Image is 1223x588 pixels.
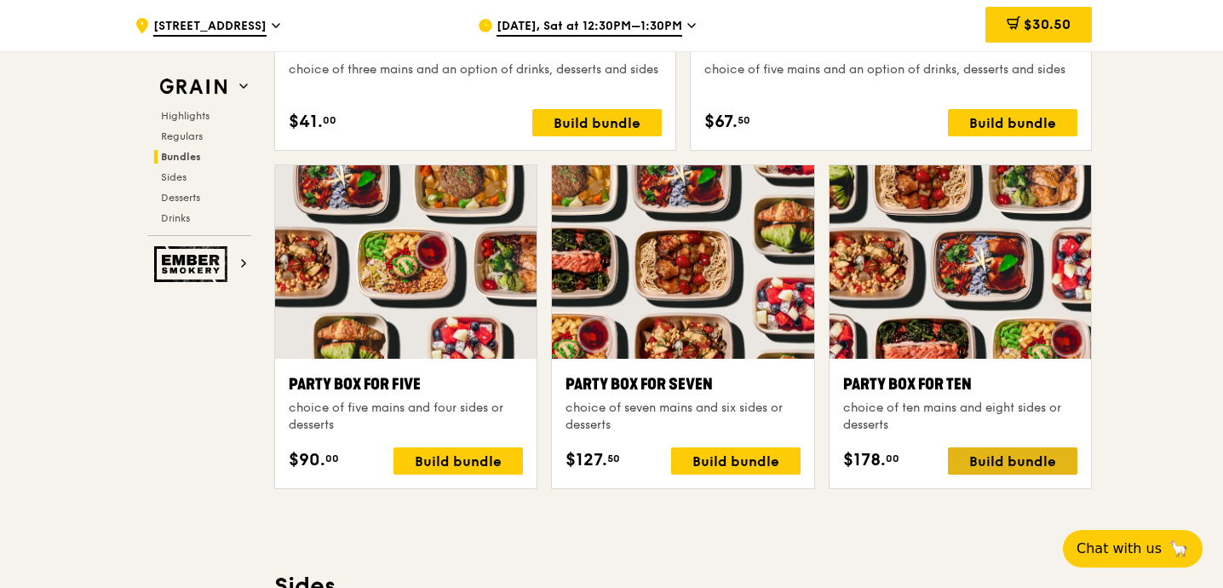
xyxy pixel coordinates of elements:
span: Regulars [161,130,203,142]
span: Sides [161,171,187,183]
span: 00 [325,452,339,465]
img: Ember Smokery web logo [154,246,233,282]
div: choice of three mains and an option of drinks, desserts and sides [289,61,662,78]
div: Party Box for Ten [843,372,1077,396]
img: Grain web logo [154,72,233,102]
span: $178. [843,447,886,473]
span: Highlights [161,110,210,122]
span: $90. [289,447,325,473]
div: Party Box for Seven [566,372,800,396]
span: [DATE], Sat at 12:30PM–1:30PM [497,18,682,37]
span: Bundles [161,151,201,163]
span: 00 [886,452,899,465]
div: Build bundle [948,109,1077,136]
span: 50 [607,452,620,465]
span: Drinks [161,212,190,224]
span: [STREET_ADDRESS] [153,18,267,37]
span: $30.50 [1024,16,1071,32]
span: 00 [323,113,336,127]
span: $41. [289,109,323,135]
div: choice of five mains and four sides or desserts [289,400,523,434]
div: Build bundle [393,447,523,475]
div: Build bundle [671,447,801,475]
div: choice of seven mains and six sides or desserts [566,400,800,434]
span: Desserts [161,192,200,204]
span: 🦙 [1168,539,1189,559]
span: 50 [738,113,750,127]
span: Chat with us [1077,539,1162,559]
div: Party Box for Five [289,372,523,396]
span: $127. [566,447,607,473]
div: Build bundle [532,109,662,136]
div: choice of ten mains and eight sides or desserts [843,400,1077,434]
div: Build bundle [948,447,1077,475]
div: choice of five mains and an option of drinks, desserts and sides [704,61,1077,78]
span: $67. [704,109,738,135]
button: Chat with us🦙 [1063,530,1203,568]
